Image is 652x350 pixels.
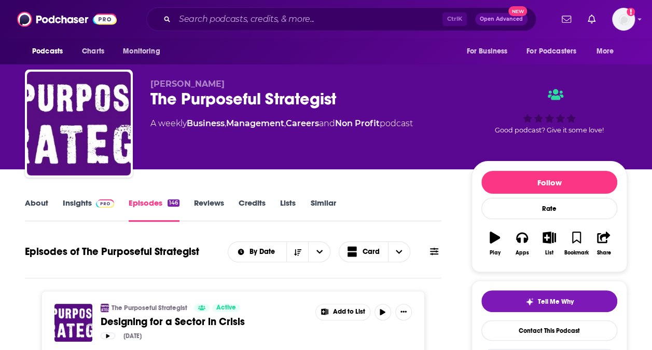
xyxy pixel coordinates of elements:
[563,225,590,262] button: Bookmark
[17,9,117,29] img: Podchaser - Follow, Share and Rate Podcasts
[123,44,160,59] span: Monitoring
[249,248,278,255] span: By Date
[216,303,236,313] span: Active
[212,304,240,312] a: Active
[481,225,508,262] button: Play
[82,44,104,59] span: Charts
[612,8,635,31] button: Show profile menu
[63,198,114,222] a: InsightsPodchaser Pro
[239,198,266,222] a: Credits
[481,171,617,194] button: Follow
[101,315,308,328] a: Designing for a Sector in Crisis
[96,199,114,208] img: Podchaser Pro
[564,250,589,256] div: Bookmark
[112,304,187,312] a: The Purposeful Strategist
[596,44,614,59] span: More
[339,241,410,262] button: Choose View
[308,242,330,262] button: open menu
[129,198,179,222] a: Episodes146
[584,10,600,28] a: Show notifications dropdown
[480,17,523,22] span: Open Advanced
[168,199,179,207] div: 146
[25,245,199,258] h1: Episodes of The Purposeful Strategist
[226,118,284,128] a: Management
[495,126,604,134] span: Good podcast? Give it some love!
[536,225,563,262] button: List
[558,10,575,28] a: Show notifications dropdown
[466,44,507,59] span: For Business
[75,42,110,61] a: Charts
[545,250,553,256] div: List
[32,44,63,59] span: Podcasts
[187,118,225,128] a: Business
[54,304,92,342] img: Designing for a Sector in Crisis
[520,42,591,61] button: open menu
[471,79,627,143] div: Good podcast? Give it some love!
[516,250,529,256] div: Apps
[627,8,635,16] svg: Add a profile image
[612,8,635,31] img: User Profile
[612,8,635,31] span: Logged in as headlandconsultancy
[228,248,287,255] button: open menu
[508,225,535,262] button: Apps
[123,332,142,340] div: [DATE]
[194,198,224,222] a: Reviews
[475,13,528,25] button: Open AdvancedNew
[363,248,380,255] span: Card
[175,11,442,28] input: Search podcasts, credits, & more...
[284,118,286,128] span: ,
[316,304,370,320] button: Show More Button
[490,250,501,256] div: Play
[481,290,617,312] button: tell me why sparkleTell Me Why
[538,298,574,306] span: Tell Me Why
[286,118,319,128] a: Careers
[101,315,245,328] span: Designing for a Sector in Crisis
[225,118,226,128] span: ,
[590,225,617,262] button: Share
[442,12,467,26] span: Ctrl K
[150,117,413,130] div: A weekly podcast
[310,198,336,222] a: Similar
[596,250,611,256] div: Share
[25,198,48,222] a: About
[228,241,331,262] h2: Choose List sort
[146,7,536,31] div: Search podcasts, credits, & more...
[280,198,296,222] a: Lists
[459,42,520,61] button: open menu
[332,308,365,316] span: Add to List
[589,42,627,61] button: open menu
[395,304,412,320] button: Show More Button
[101,304,109,312] img: The Purposeful Strategist
[150,79,225,89] span: [PERSON_NAME]
[481,320,617,341] a: Contact This Podcast
[25,42,76,61] button: open menu
[27,72,131,176] img: The Purposeful Strategist
[335,118,380,128] a: Non Profit
[286,242,308,262] button: Sort Direction
[526,44,576,59] span: For Podcasters
[508,6,527,16] span: New
[525,298,534,306] img: tell me why sparkle
[319,118,335,128] span: and
[481,198,617,219] div: Rate
[116,42,173,61] button: open menu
